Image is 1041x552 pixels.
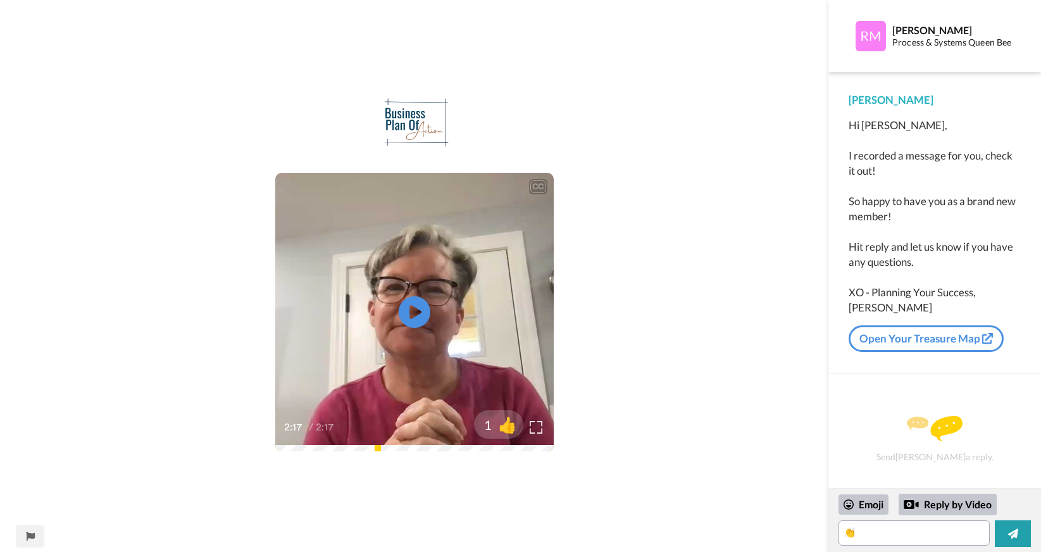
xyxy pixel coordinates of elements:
div: Hi [PERSON_NAME], I recorded a message for you, check it out! So happy to have you as a brand new... [849,118,1021,315]
span: 2:17 [284,420,306,435]
textarea: 👏 [838,520,990,546]
span: 2:17 [316,420,338,435]
div: [PERSON_NAME] [892,24,1020,36]
span: 👍 [492,415,523,435]
div: Emoji [838,494,888,515]
img: 26365353-a816-4213-9d3b-8f9cb3823973 [372,97,456,148]
button: 1👍 [474,410,523,439]
a: Open Your Treasure Map [849,325,1004,352]
span: 1 [474,416,492,434]
img: message.svg [907,416,963,441]
div: Process & Systems Queen Bee [892,37,1020,48]
div: CC [530,180,546,193]
span: / [309,420,313,435]
div: Reply by Video [904,497,919,512]
div: Reply by Video [899,494,997,515]
img: Profile Image [856,21,886,51]
div: Send [PERSON_NAME] a reply. [845,396,1024,482]
div: [PERSON_NAME] [849,92,1021,108]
